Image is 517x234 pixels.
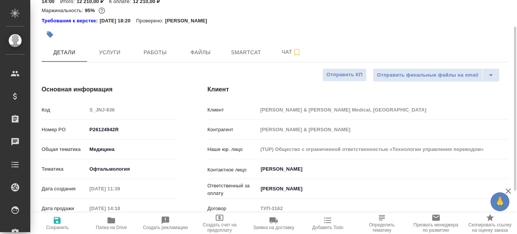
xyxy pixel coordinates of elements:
[182,48,219,57] span: Файлы
[258,144,509,155] input: Пустое поле
[143,225,188,230] span: Создать рекламацию
[247,213,301,234] button: Заявка на доставку
[87,163,177,176] div: Офтальмология
[413,222,458,233] span: Призвать менеджера по развитию
[207,106,258,114] p: Клиент
[207,166,258,174] p: Контактное лицо
[42,146,87,153] p: Общая тематика
[42,205,87,212] p: Дата продажи
[207,126,258,133] p: Контрагент
[359,222,404,233] span: Определить тематику
[377,71,478,80] span: Отправить финальные файлы на email
[228,48,264,57] span: Smartcat
[87,143,177,156] div: Медицина
[301,213,355,234] button: Добавить Todo
[84,213,139,234] button: Папка на Drive
[42,85,177,94] h4: Основная информация
[494,194,506,210] span: 🙏
[42,165,87,173] p: Тематика
[409,213,463,234] button: Призвать менеджера по развитию
[312,225,343,230] span: Добавить Todo
[42,26,58,43] button: Добавить тэг
[139,213,193,234] button: Создать рекламацию
[42,106,87,114] p: Код
[85,8,97,13] p: 95%
[197,222,242,233] span: Создать счет на предоплату
[292,48,301,57] svg: Подписаться
[467,222,512,233] span: Скопировать ссылку на оценку заказа
[355,213,409,234] button: Определить тематику
[273,47,310,57] span: Чат
[373,68,483,82] button: Отправить финальные файлы на email
[491,192,509,211] button: 🙏
[42,8,85,13] p: Маржинальность:
[87,203,153,214] input: Пустое поле
[96,225,127,230] span: Папка на Drive
[193,213,247,234] button: Создать счет на предоплату
[207,85,509,94] h4: Клиент
[258,124,509,135] input: Пустое поле
[373,68,500,82] div: split button
[327,71,363,79] span: Отправить КП
[87,104,177,115] input: Пустое поле
[253,225,294,230] span: Заявка на доставку
[87,124,177,135] input: ✎ Введи что-нибудь
[258,104,509,115] input: Пустое поле
[136,17,165,25] p: Проверено:
[42,17,100,25] a: Требования к верстке:
[46,48,83,57] span: Детали
[463,213,517,234] button: Скопировать ссылку на оценку заказа
[207,182,258,197] p: Ответственный за оплату
[46,225,69,230] span: Сохранить
[322,68,367,82] button: Отправить КП
[100,17,136,25] p: [DATE] 18:20
[30,213,84,234] button: Сохранить
[87,183,153,194] input: Пустое поле
[42,126,87,133] p: Номер PO
[207,146,258,153] p: Наше юр. лицо
[207,205,258,212] p: Договор
[165,17,213,25] p: [PERSON_NAME]
[42,185,87,193] p: Дата создания
[92,48,128,57] span: Услуги
[137,48,173,57] span: Работы
[258,203,509,214] input: Пустое поле
[505,168,506,170] button: Open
